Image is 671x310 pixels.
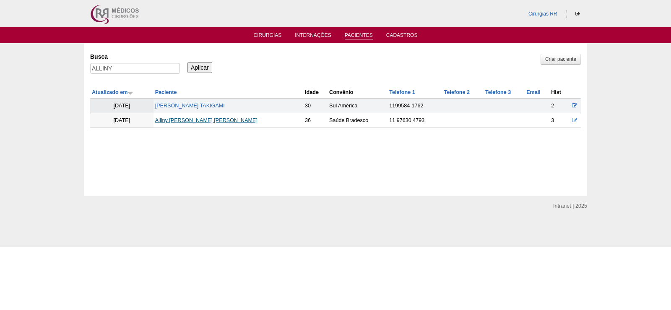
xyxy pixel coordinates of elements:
[575,11,580,16] i: Sair
[485,89,511,95] a: Telefone 3
[541,54,581,65] a: Criar paciente
[388,113,442,128] td: 11 97630 4793
[388,99,442,113] td: 1199584-1762
[303,99,328,113] td: 30
[553,202,587,210] div: Intranet | 2025
[127,90,133,96] img: ordem crescente
[90,52,180,61] label: Busca
[92,89,133,95] a: Atualizado em
[295,32,331,41] a: Internações
[155,103,225,109] a: [PERSON_NAME] TAKIGAMI
[155,117,257,123] a: Alliny [PERSON_NAME] [PERSON_NAME]
[303,113,328,128] td: 36
[328,86,388,99] th: Convênio
[389,89,415,95] a: Telefone 1
[328,99,388,113] td: Sul América
[386,32,418,41] a: Cadastros
[90,63,180,74] input: Digite os termos que você deseja procurar.
[187,62,212,73] input: Aplicar
[444,89,470,95] a: Telefone 2
[549,86,568,99] th: Hist
[90,113,153,128] td: [DATE]
[328,113,388,128] td: Saúde Bradesco
[254,32,282,41] a: Cirurgias
[155,89,177,95] a: Paciente
[549,99,568,113] td: 2
[526,89,541,95] a: Email
[303,86,328,99] th: Idade
[528,11,557,17] a: Cirurgias RR
[549,113,568,128] td: 3
[345,32,373,39] a: Pacientes
[90,99,153,113] td: [DATE]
